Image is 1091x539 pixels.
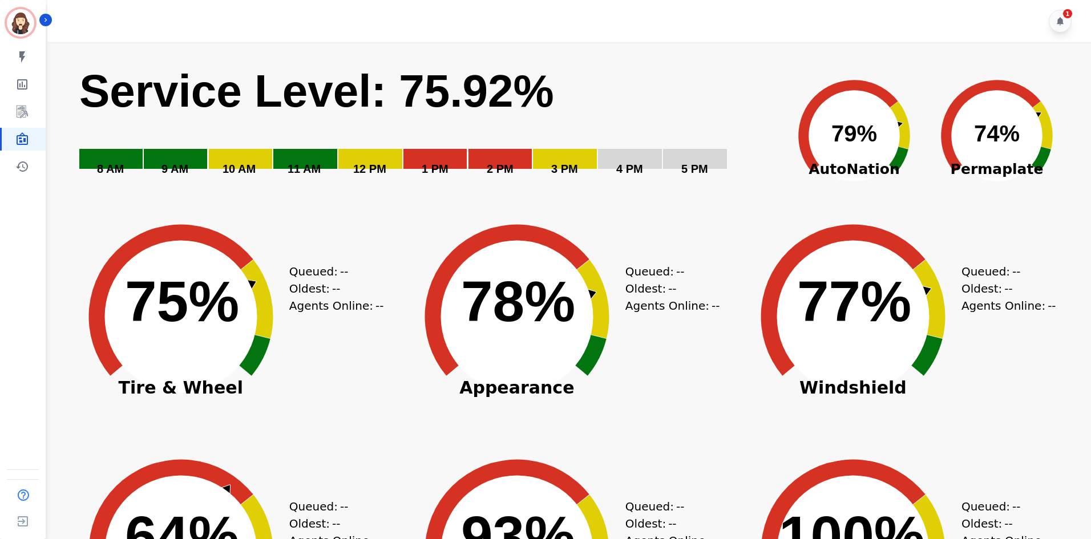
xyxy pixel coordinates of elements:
[1004,280,1012,297] span: --
[625,515,711,532] div: Oldest:
[1048,297,1056,314] span: --
[332,515,340,532] span: --
[353,163,386,175] text: 12 PM
[961,280,1047,297] div: Oldest:
[961,498,1047,515] div: Queued:
[1012,498,1020,515] span: --
[961,515,1047,532] div: Oldest:
[487,163,514,175] text: 2 PM
[783,159,926,180] span: AutoNation
[125,269,239,333] text: 75%
[403,382,631,394] span: Appearance
[625,263,711,280] div: Queued:
[332,280,340,297] span: --
[625,297,722,314] div: Agents Online:
[961,297,1058,314] div: Agents Online:
[739,382,967,394] span: Windshield
[67,382,295,394] span: Tire & Wheel
[926,159,1068,180] span: Permaplate
[1004,515,1012,532] span: --
[616,163,643,175] text: 4 PM
[79,66,554,116] text: Service Level: 75.92%
[7,9,34,37] img: Bordered avatar
[712,297,720,314] span: --
[289,280,375,297] div: Oldest:
[161,163,188,175] text: 9 AM
[961,263,1047,280] div: Queued:
[289,498,375,515] div: Queued:
[625,280,711,297] div: Oldest:
[289,263,375,280] div: Queued:
[97,163,124,175] text: 8 AM
[340,498,348,515] span: --
[974,121,1020,146] text: 74%
[289,297,386,314] div: Agents Online:
[668,515,676,532] span: --
[625,498,711,515] div: Queued:
[676,498,684,515] span: --
[668,280,676,297] span: --
[422,163,448,175] text: 1 PM
[1063,9,1072,18] div: 1
[831,121,877,146] text: 79%
[375,297,383,314] span: --
[551,163,578,175] text: 3 PM
[461,269,575,333] text: 78%
[1012,263,1020,280] span: --
[289,515,375,532] div: Oldest:
[797,269,911,333] text: 77%
[681,163,708,175] text: 5 PM
[288,163,321,175] text: 11 AM
[340,263,348,280] span: --
[78,63,781,192] svg: Service Level: 0%
[223,163,256,175] text: 10 AM
[676,263,684,280] span: --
